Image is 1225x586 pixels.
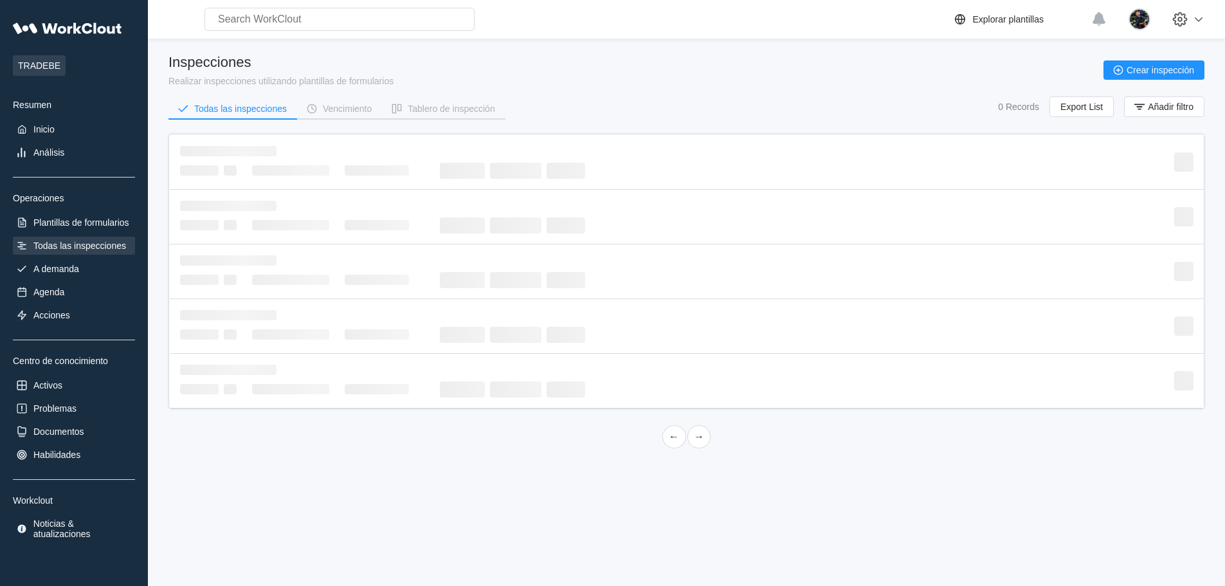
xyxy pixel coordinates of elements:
[490,163,541,179] span: ‌
[13,100,135,110] div: Resumen
[180,201,277,211] span: ‌
[998,102,1039,112] div: 0 Records
[13,283,135,301] a: Agenda
[252,220,329,230] span: ‌
[323,104,372,113] div: Vencimiento
[973,14,1044,24] div: Explorar plantillas
[33,217,129,228] div: Plantillas de formularios
[194,104,287,113] div: Todas las inspecciones
[345,329,409,340] span: ‌
[33,426,84,437] div: Documentos
[33,124,55,134] div: Inicio
[224,275,237,285] span: ‌
[1174,207,1193,226] span: ‌
[1124,96,1204,117] button: Añadir filtro
[547,381,585,398] span: ‌
[33,264,79,274] div: A demanda
[687,425,711,448] a: Next page
[345,384,409,394] span: ‌
[33,310,70,320] div: Acciones
[345,275,409,285] span: ‌
[13,120,135,138] a: Inicio
[440,327,485,343] span: ‌
[490,272,541,288] span: ‌
[180,310,277,320] span: ‌
[1148,102,1193,111] span: Añadir filtro
[13,193,135,203] div: Operaciones
[1127,66,1194,75] span: Crear inspección
[33,380,62,390] div: Activos
[297,99,382,118] button: Vencimiento
[180,146,277,156] span: ‌
[1174,152,1193,172] span: ‌
[547,272,585,288] span: ‌
[180,220,219,230] span: ‌
[547,327,585,343] span: ‌
[408,104,495,113] div: Tablero de inspección
[13,495,135,506] div: Workclout
[180,329,219,340] span: ‌
[33,403,77,414] div: Problemas
[490,217,541,233] span: ‌
[345,220,409,230] span: ‌
[13,376,135,394] a: Activos
[224,384,237,394] span: ‌
[1174,316,1193,336] span: ‌
[13,306,135,324] a: Acciones
[13,423,135,441] a: Documentos
[224,165,237,176] span: ‌
[440,272,485,288] span: ‌
[180,165,219,176] span: ‌
[13,399,135,417] a: Problemas
[180,384,219,394] span: ‌
[224,220,237,230] span: ‌
[1060,102,1103,111] span: Export List
[33,518,132,539] div: Noticias & atualizaciones
[13,214,135,232] a: Plantillas de formularios
[440,163,485,179] span: ‌
[1174,262,1193,281] span: ‌
[1174,371,1193,390] span: ‌
[1129,8,1150,30] img: 2a7a337f-28ec-44a9-9913-8eaa51124fce.jpg
[13,143,135,161] a: Análisis
[252,329,329,340] span: ‌
[440,217,485,233] span: ‌
[252,384,329,394] span: ‌
[952,12,1085,27] a: Explorar plantillas
[168,54,394,71] div: Inspecciones
[33,287,64,297] div: Agenda
[252,165,329,176] span: ‌
[13,516,135,542] a: Noticias & atualizaciones
[180,365,277,375] span: ‌
[180,275,219,285] span: ‌
[33,147,64,158] div: Análisis
[440,381,485,398] span: ‌
[547,217,585,233] span: ‌
[13,55,66,76] span: TRADEBE
[33,241,126,251] div: Todas las inspecciones
[382,99,505,118] button: Tablero de inspección
[13,356,135,366] div: Centro de conocimiento
[490,381,541,398] span: ‌
[13,260,135,278] a: A demanda
[224,329,237,340] span: ‌
[168,99,297,118] button: Todas las inspecciones
[1103,60,1204,80] button: Crear inspección
[662,425,686,448] a: Previous page
[33,450,80,460] div: Habilidades
[547,163,585,179] span: ‌
[180,255,277,266] span: ‌
[1049,96,1114,117] button: Export List
[490,327,541,343] span: ‌
[345,165,409,176] span: ‌
[168,76,394,86] div: Realizar inspecciones utilizando plantillas de formularios
[204,8,475,31] input: Search WorkClout
[13,446,135,464] a: Habilidades
[13,237,135,255] a: Todas las inspecciones
[252,275,329,285] span: ‌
